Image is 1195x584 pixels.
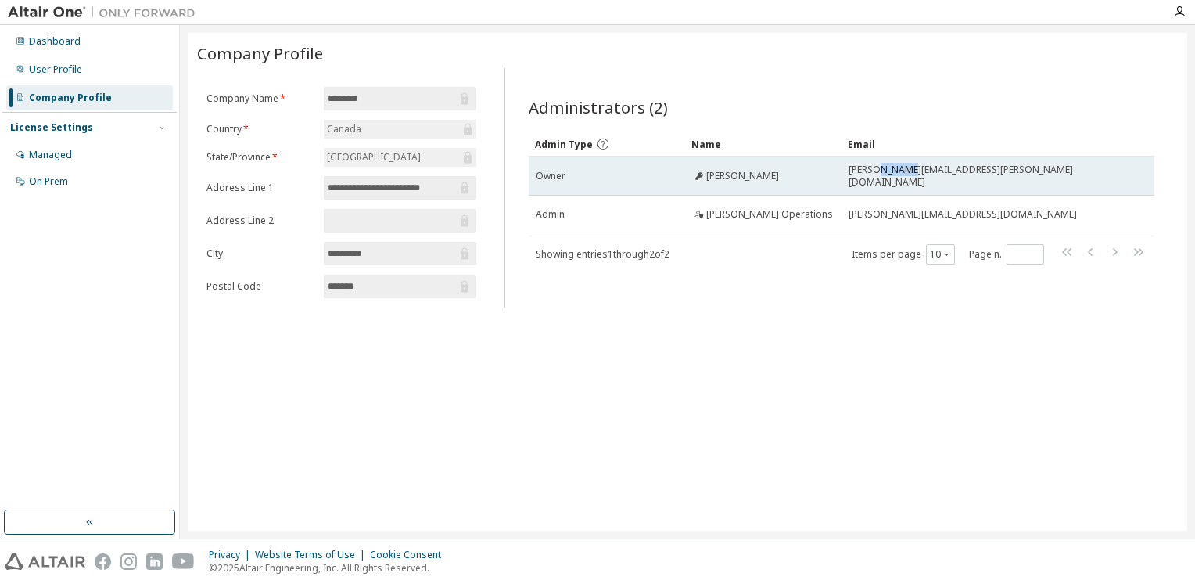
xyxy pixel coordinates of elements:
[209,549,255,561] div: Privacy
[706,170,779,182] span: [PERSON_NAME]
[324,148,476,167] div: [GEOGRAPHIC_DATA]
[5,553,85,570] img: altair_logo.svg
[529,96,668,118] span: Administrators (2)
[324,120,476,139] div: Canada
[29,35,81,48] div: Dashboard
[930,248,951,261] button: 10
[536,247,669,261] span: Showing entries 1 through 2 of 2
[206,151,314,164] label: State/Province
[206,92,314,105] label: Company Name
[209,561,450,575] p: © 2025 Altair Engineering, Inc. All Rights Reserved.
[325,149,423,166] div: [GEOGRAPHIC_DATA]
[849,208,1077,221] span: [PERSON_NAME][EMAIL_ADDRESS][DOMAIN_NAME]
[706,208,833,221] span: [PERSON_NAME] Operations
[535,138,593,151] span: Admin Type
[206,214,314,227] label: Address Line 2
[8,5,203,20] img: Altair One
[370,549,450,561] div: Cookie Consent
[172,553,195,570] img: youtube.svg
[848,132,1111,157] div: Email
[536,208,565,221] span: Admin
[325,121,364,138] div: Canada
[206,123,314,135] label: Country
[29,63,82,76] div: User Profile
[206,280,314,293] label: Postal Code
[29,175,68,188] div: On Prem
[95,553,111,570] img: facebook.svg
[849,164,1110,189] span: [PERSON_NAME][EMAIL_ADDRESS][PERSON_NAME][DOMAIN_NAME]
[969,244,1044,265] span: Page n.
[29,149,72,161] div: Managed
[852,244,955,265] span: Items per page
[29,92,112,104] div: Company Profile
[255,549,370,561] div: Website Terms of Use
[206,182,314,194] label: Address Line 1
[197,42,323,64] span: Company Profile
[206,247,314,260] label: City
[10,121,93,134] div: License Settings
[120,553,137,570] img: instagram.svg
[536,170,565,182] span: Owner
[691,132,835,157] div: Name
[146,553,163,570] img: linkedin.svg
